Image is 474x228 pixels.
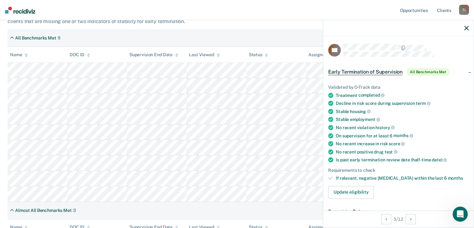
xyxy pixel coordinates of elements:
[381,214,391,224] button: Previous Opportunity
[328,85,469,90] div: Validated by O-Track data
[308,52,338,57] div: Assigned to
[328,69,403,75] span: Early Termination of Supervision
[336,100,469,106] div: Decline in risk score during supervision
[336,93,469,98] div: Treatment
[448,176,463,181] span: months
[389,141,405,146] span: score
[350,117,380,122] span: employment
[336,141,469,147] div: No recent increase in risk
[73,208,76,213] div: 3
[459,5,469,15] div: T J
[375,125,395,130] span: history
[15,35,56,41] div: All Benchmarks Met
[328,209,469,214] dt: Supervision Dates
[328,186,374,199] button: Update eligibility
[416,101,430,106] span: term
[249,52,268,57] div: Status
[336,125,469,130] div: No recent violation
[336,149,469,155] div: No recent positive drug
[336,117,469,122] div: Stable
[58,35,60,41] div: 9
[393,133,413,138] span: months
[10,52,28,57] div: Name
[129,52,178,57] div: Supervision End Date
[323,211,474,227] div: 3 / 12
[350,109,371,114] span: housing
[336,109,469,114] div: Stable
[408,69,448,75] span: All Benchmarks Met
[336,157,469,163] div: Is past early termination review date (half-time
[336,133,469,139] div: On supervision for at least 6
[5,7,35,14] img: Recidiviz
[189,52,220,57] div: Last Viewed
[358,93,385,98] span: completed
[406,214,416,224] button: Next Opportunity
[323,62,474,82] div: Early Termination of SupervisionAll Benchmarks Met
[453,207,468,222] iframe: Intercom live chat
[432,157,447,162] span: date)
[328,168,469,173] div: Requirements to check
[15,208,72,213] div: Almost All Benchmarks Met
[70,52,90,57] div: DOC ID
[385,149,397,154] span: test
[336,176,469,181] div: If relevant, negative [MEDICAL_DATA] within the last 6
